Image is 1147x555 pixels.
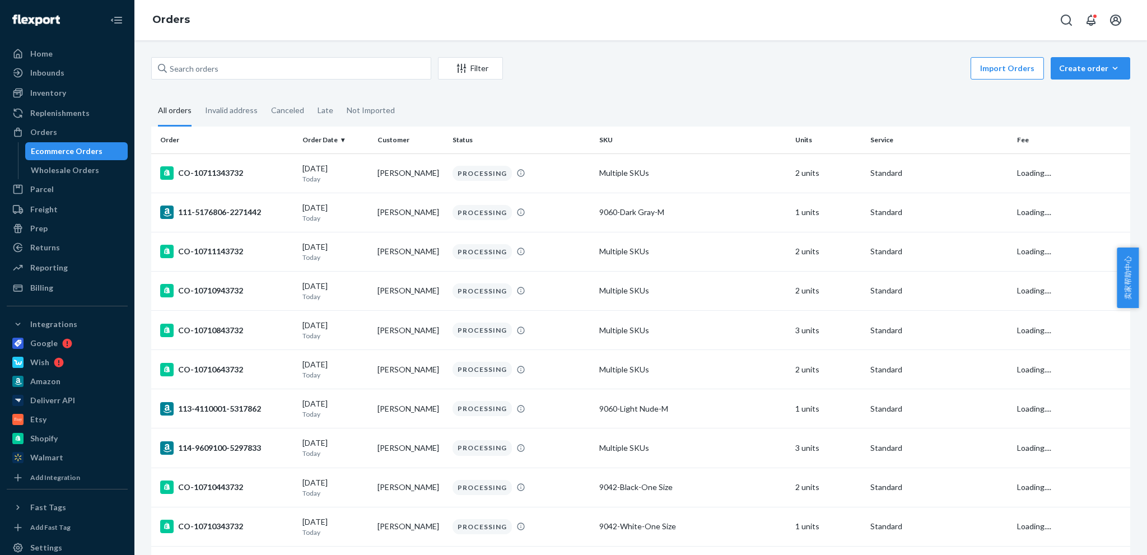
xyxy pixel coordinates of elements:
[7,471,128,484] a: Add Integration
[151,57,431,80] input: Search orders
[7,411,128,428] a: Etsy
[160,481,293,494] div: CO-10710443732
[7,259,128,277] a: Reporting
[7,180,128,198] a: Parcel
[302,398,369,419] div: [DATE]
[302,241,369,262] div: [DATE]
[302,359,369,380] div: [DATE]
[302,516,369,537] div: [DATE]
[453,401,512,416] div: PROCESSING
[30,67,64,78] div: Inbounds
[347,96,395,125] div: Not Imported
[30,204,58,215] div: Freight
[791,468,866,507] td: 2 units
[453,519,512,534] div: PROCESSING
[1013,127,1130,153] th: Fee
[1051,57,1130,80] button: Create order
[791,153,866,193] td: 2 units
[870,364,1008,375] p: Standard
[599,403,786,414] div: 9060-Light Nude-M
[595,127,791,153] th: SKU
[12,15,60,26] img: Flexport logo
[302,320,369,341] div: [DATE]
[1013,311,1130,350] td: Loading....
[791,350,866,389] td: 2 units
[30,452,63,463] div: Walmart
[152,13,190,26] a: Orders
[599,207,786,218] div: 9060-Dark Gray-M
[599,482,786,493] div: 9042-Black-One Size
[870,442,1008,454] p: Standard
[30,395,75,406] div: Deliverr API
[7,239,128,256] a: Returns
[373,193,448,232] td: [PERSON_NAME]
[373,428,448,468] td: [PERSON_NAME]
[30,319,77,330] div: Integrations
[1013,350,1130,389] td: Loading....
[866,127,1013,153] th: Service
[1059,63,1122,74] div: Create order
[302,253,369,262] p: Today
[1013,232,1130,271] td: Loading....
[318,96,333,125] div: Late
[1055,9,1078,31] button: Open Search Box
[791,232,866,271] td: 2 units
[870,403,1008,414] p: Standard
[373,389,448,428] td: [PERSON_NAME]
[7,220,128,237] a: Prep
[25,161,128,179] a: Wholesale Orders
[30,184,54,195] div: Parcel
[205,96,258,125] div: Invalid address
[595,311,791,350] td: Multiple SKUs
[373,311,448,350] td: [PERSON_NAME]
[30,414,46,425] div: Etsy
[30,338,58,349] div: Google
[7,123,128,141] a: Orders
[7,64,128,82] a: Inbounds
[595,232,791,271] td: Multiple SKUs
[30,108,90,119] div: Replenishments
[30,542,62,553] div: Settings
[373,271,448,310] td: [PERSON_NAME]
[595,428,791,468] td: Multiple SKUs
[438,57,503,80] button: Filter
[30,282,53,293] div: Billing
[302,477,369,498] div: [DATE]
[1013,428,1130,468] td: Loading....
[373,153,448,193] td: [PERSON_NAME]
[25,142,128,160] a: Ecommerce Orders
[453,323,512,338] div: PROCESSING
[302,437,369,458] div: [DATE]
[302,292,369,301] p: Today
[7,334,128,352] a: Google
[1104,9,1127,31] button: Open account menu
[30,376,60,387] div: Amazon
[160,441,293,455] div: 114-9609100-5297833
[160,166,293,180] div: CO-10711343732
[160,324,293,337] div: CO-10710843732
[30,48,53,59] div: Home
[30,127,57,138] div: Orders
[7,104,128,122] a: Replenishments
[373,468,448,507] td: [PERSON_NAME]
[30,523,71,532] div: Add Fast Tag
[870,521,1008,532] p: Standard
[1013,507,1130,546] td: Loading....
[870,207,1008,218] p: Standard
[30,473,80,482] div: Add Integration
[1013,153,1130,193] td: Loading....
[1117,248,1139,308] button: 卖家帮助中心
[870,167,1008,179] p: Standard
[453,244,512,259] div: PROCESSING
[31,165,99,176] div: Wholesale Orders
[791,428,866,468] td: 3 units
[453,440,512,455] div: PROCESSING
[30,223,48,234] div: Prep
[160,206,293,219] div: 111-5176806-2271442
[30,357,49,368] div: Wish
[1013,389,1130,428] td: Loading....
[7,84,128,102] a: Inventory
[377,135,444,144] div: Customer
[791,193,866,232] td: 1 units
[302,281,369,301] div: [DATE]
